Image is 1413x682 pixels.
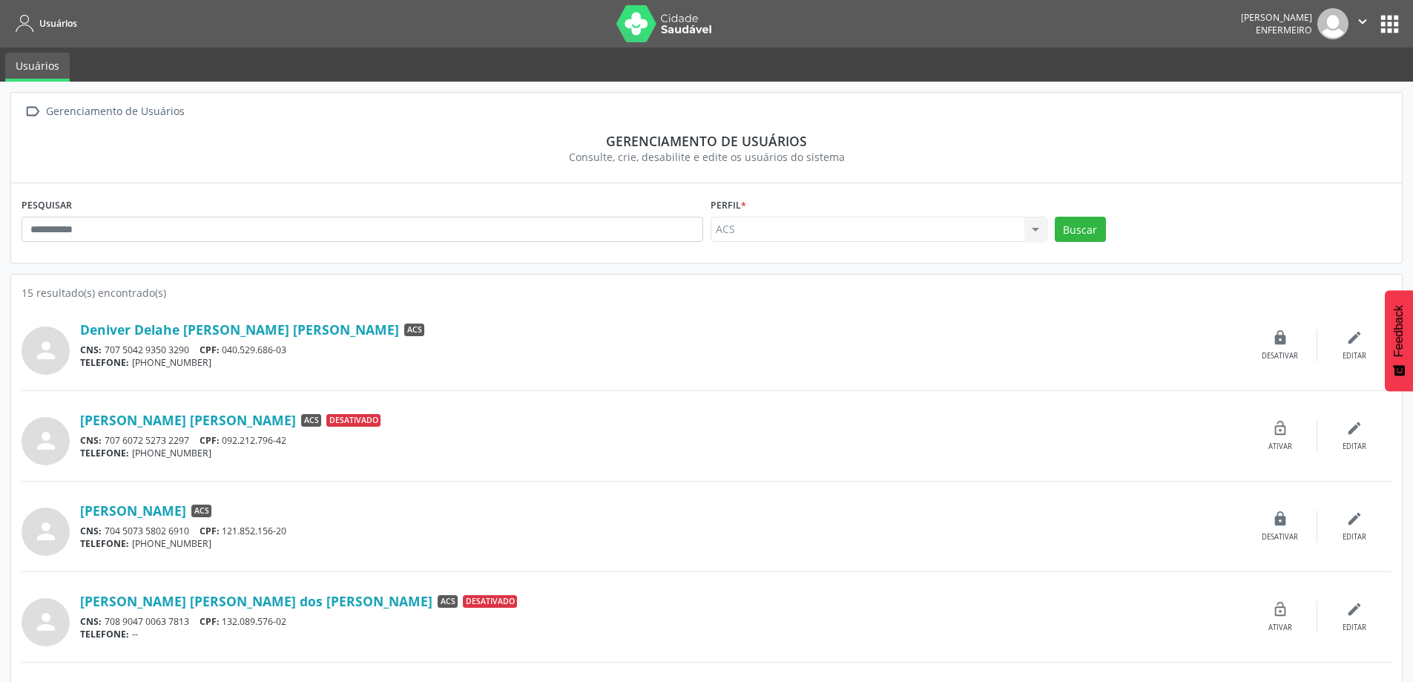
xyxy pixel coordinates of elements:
i: person [33,609,59,635]
a: Usuários [10,11,77,36]
label: PESQUISAR [22,194,72,217]
span: TELEFONE: [80,628,129,640]
i: person [33,518,59,545]
div: Gerenciamento de Usuários [43,101,187,122]
img: img [1317,8,1348,39]
i: lock [1272,511,1288,527]
span: Usuários [39,17,77,30]
span: ACS [404,324,424,337]
span: CNS: [80,615,102,628]
a: Deniver Delahe [PERSON_NAME] [PERSON_NAME] [80,321,399,338]
div: 15 resultado(s) encontrado(s) [22,285,1391,301]
div: 708 9047 0063 7813 132.089.576-02 [80,615,1243,628]
a: [PERSON_NAME] [80,502,186,519]
div: Desativar [1262,351,1298,361]
span: CPF: [200,434,220,447]
span: Enfermeiro [1256,24,1312,36]
i: edit [1346,511,1363,527]
div: [PHONE_NUMBER] [80,537,1243,550]
div: Editar [1343,623,1366,633]
i: lock_open [1272,420,1288,436]
div: 704 5073 5802 6910 121.852.156-20 [80,525,1243,537]
div: [PHONE_NUMBER] [80,447,1243,459]
div: Gerenciamento de usuários [32,133,1381,149]
div: Editar [1343,351,1366,361]
div: -- [80,628,1243,640]
div: [PERSON_NAME] [1241,11,1312,24]
div: 707 5042 9350 3290 040.529.686-03 [80,344,1243,356]
i: edit [1346,329,1363,346]
i: edit [1346,420,1363,436]
a: Usuários [5,53,70,82]
a: [PERSON_NAME] [PERSON_NAME] dos [PERSON_NAME] [80,593,432,609]
i:  [1354,13,1371,30]
button:  [1348,8,1377,39]
span: CPF: [200,525,220,537]
div: Ativar [1268,623,1292,633]
div: Desativar [1262,532,1298,542]
span: CNS: [80,434,102,447]
span: TELEFONE: [80,537,129,550]
div: [PHONE_NUMBER] [80,356,1243,369]
a: [PERSON_NAME] [PERSON_NAME] [80,412,296,428]
div: Ativar [1268,442,1292,452]
span: Desativado [463,595,517,609]
div: 707 6072 5273 2297 092.212.796-42 [80,434,1243,447]
i: person [33,427,59,454]
label: Perfil [711,194,746,217]
span: ACS [438,595,458,609]
a:  Gerenciamento de Usuários [22,101,187,122]
i: lock_open [1272,601,1288,617]
button: Buscar [1055,217,1106,242]
span: CNS: [80,344,102,356]
i:  [22,101,43,122]
i: edit [1346,601,1363,617]
span: Desativado [326,414,381,427]
div: Editar [1343,442,1366,452]
span: CPF: [200,344,220,356]
span: Feedback [1392,305,1406,357]
span: TELEFONE: [80,447,129,459]
div: Editar [1343,532,1366,542]
span: ACS [301,414,321,427]
span: ACS [191,505,211,518]
i: lock [1272,329,1288,346]
div: Consulte, crie, desabilite e edite os usuários do sistema [32,149,1381,165]
i: person [33,337,59,364]
span: TELEFONE: [80,356,129,369]
span: CNS: [80,525,102,537]
button: Feedback - Mostrar pesquisa [1385,290,1413,391]
button: apps [1377,11,1403,37]
span: CPF: [200,615,220,628]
